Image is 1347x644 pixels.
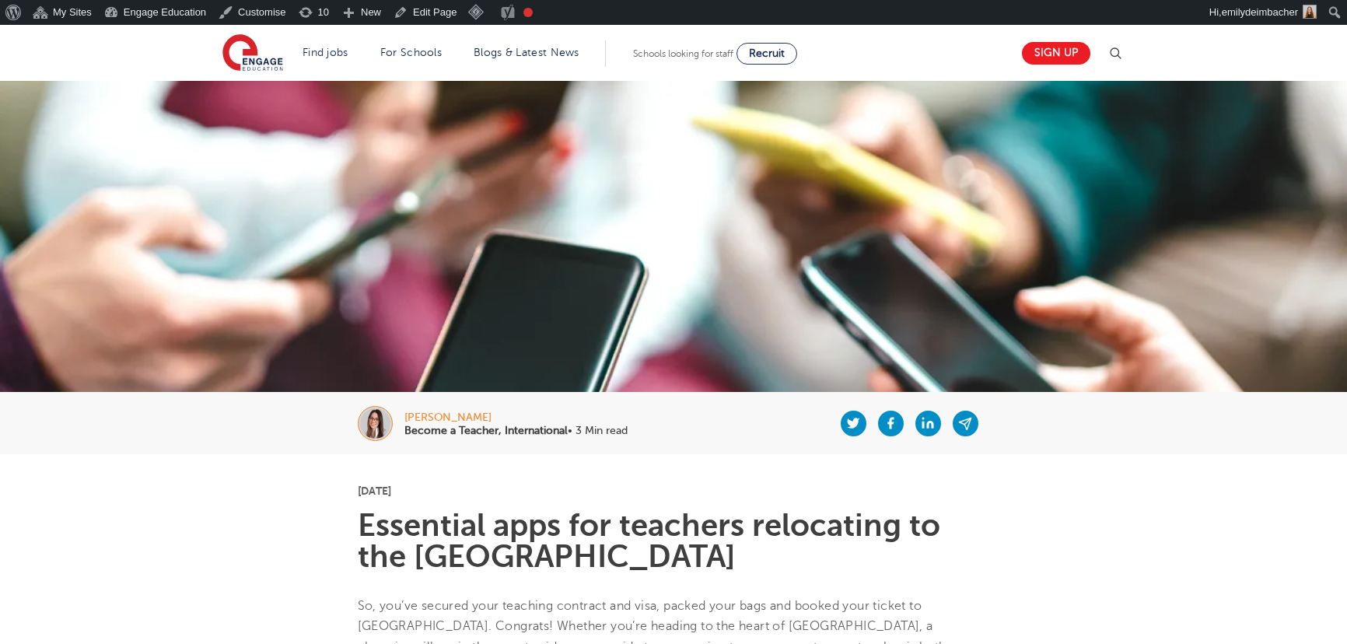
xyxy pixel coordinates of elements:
span: Recruit [749,47,785,59]
p: • 3 Min read [404,425,628,436]
img: Engage Education [222,34,283,73]
span: emilydeimbacher [1222,6,1298,18]
span: Schools looking for staff [633,48,733,59]
div: [PERSON_NAME] [404,412,628,423]
div: Focus keyphrase not set [523,8,533,17]
a: Blogs & Latest News [474,47,579,58]
a: Sign up [1022,42,1090,65]
b: Become a Teacher, International [404,425,568,436]
a: Find jobs [303,47,348,58]
a: Recruit [736,43,797,65]
a: For Schools [380,47,442,58]
h1: Essential apps for teachers relocating to the [GEOGRAPHIC_DATA] [358,510,990,572]
p: [DATE] [358,485,990,496]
